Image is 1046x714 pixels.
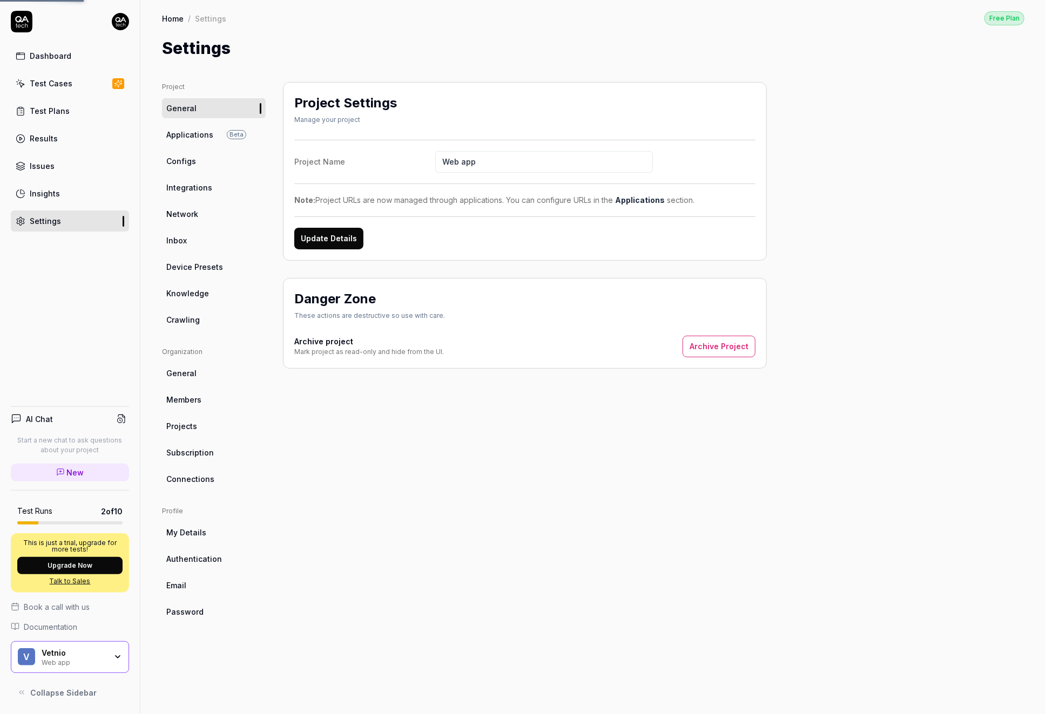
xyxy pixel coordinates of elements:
a: Connections [162,469,266,489]
a: Book a call with us [11,601,129,613]
a: Talk to Sales [17,576,123,586]
span: General [166,103,197,114]
a: Test Cases [11,73,129,94]
a: New [11,464,129,481]
div: Mark project as read-only and hide from the UI. [294,347,444,357]
button: VVetnioWeb app [11,641,129,674]
a: Members [162,390,266,410]
a: Documentation [11,621,129,633]
div: Project [162,82,266,92]
div: Dashboard [30,50,71,62]
div: These actions are destructive so use with care. [294,311,445,321]
a: Device Presets [162,257,266,277]
a: General [162,98,266,118]
p: Start a new chat to ask questions about your project [11,436,129,455]
a: Test Plans [11,100,129,121]
button: Collapse Sidebar [11,682,129,703]
span: Projects [166,420,197,432]
div: Vetnio [42,648,106,658]
span: Configs [166,155,196,167]
button: Archive Project [683,336,755,357]
div: Manage your project [294,115,397,125]
span: Subscription [166,447,214,458]
span: 2 of 10 [101,506,123,517]
h1: Settings [162,36,231,60]
div: Test Plans [30,105,70,117]
a: Results [11,128,129,149]
a: Applications [615,195,665,205]
h4: AI Chat [26,413,53,425]
span: Members [166,394,201,405]
div: Web app [42,657,106,666]
div: Results [30,133,58,144]
span: Integrations [166,182,212,193]
button: Update Details [294,228,363,249]
div: Project URLs are now managed through applications. You can configure URLs in the section. [294,194,755,206]
a: Knowledge [162,283,266,303]
button: Upgrade Now [17,557,123,574]
a: My Details [162,522,266,542]
span: Collapse Sidebar [30,687,97,698]
a: Network [162,204,266,224]
h2: Danger Zone [294,289,376,309]
a: Settings [11,210,129,232]
div: / [188,13,191,24]
a: Configs [162,151,266,171]
span: Connections [166,473,214,485]
a: Subscription [162,443,266,463]
span: Beta [227,130,246,139]
span: Knowledge [166,288,209,299]
h5: Test Runs [17,506,52,516]
div: Insights [30,188,60,199]
span: New [67,467,84,478]
span: Applications [166,129,213,140]
div: Settings [30,215,61,227]
div: Profile [162,506,266,516]
span: General [166,368,197,379]
a: General [162,363,266,383]
a: Issues [11,155,129,176]
input: Project Name [435,151,653,173]
p: This is just a trial, upgrade for more tests! [17,540,123,553]
span: Documentation [24,621,77,633]
span: Email [166,580,186,591]
a: Crawling [162,310,266,330]
div: Test Cases [30,78,72,89]
h2: Project Settings [294,93,397,113]
a: Authentication [162,549,266,569]
a: Password [162,602,266,622]
span: V [18,648,35,665]
h4: Archive project [294,336,444,347]
a: Email [162,575,266,595]
span: Device Presets [166,261,223,273]
strong: Note: [294,195,315,205]
a: Dashboard [11,45,129,66]
span: Authentication [166,553,222,565]
span: Password [166,606,204,617]
span: Book a call with us [24,601,90,613]
button: Free Plan [984,11,1024,25]
a: ApplicationsBeta [162,125,266,145]
a: Insights [11,183,129,204]
div: Project Name [294,156,435,167]
img: 7ccf6c19-61ad-4a6c-8811-018b02a1b829.jpg [112,13,129,30]
span: Inbox [166,235,187,246]
span: Crawling [166,314,200,325]
div: Settings [195,13,226,24]
div: Issues [30,160,55,172]
a: Projects [162,416,266,436]
div: Organization [162,347,266,357]
span: Network [166,208,198,220]
a: Integrations [162,178,266,198]
a: Home [162,13,184,24]
span: My Details [166,527,206,538]
a: Inbox [162,230,266,250]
